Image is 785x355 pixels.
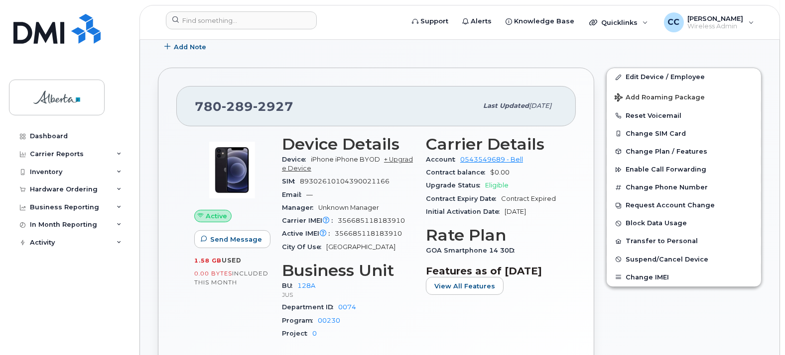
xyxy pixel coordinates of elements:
span: Add Note [174,42,206,52]
button: View All Features [426,277,504,295]
span: BU [282,282,297,289]
button: Send Message [194,230,270,248]
h3: Rate Plan [426,226,558,244]
span: 356685118183910 [338,217,405,224]
span: Send Message [210,235,262,244]
div: Colleen Chow [657,12,761,32]
span: GOA Smartphone 14 30D [426,247,520,254]
span: Wireless Admin [688,22,744,30]
button: Change Phone Number [607,178,761,196]
span: SIM [282,177,300,185]
span: Contract Expired [501,195,556,202]
span: Upgrade Status [426,181,485,189]
span: Account [426,156,460,163]
span: Manager [282,204,318,211]
button: Add Note [158,38,215,56]
span: 356685118183910 [335,230,402,237]
span: [PERSON_NAME] [688,14,744,22]
span: iPhone iPhone BYOD [311,156,380,163]
span: used [222,257,242,264]
span: Program [282,317,318,324]
button: Transfer to Personal [607,232,761,250]
a: 128A [297,282,315,289]
span: Alerts [471,16,492,26]
span: Initial Activation Date [426,208,505,215]
button: Add Roaming Package [607,87,761,107]
span: 780 [195,99,293,114]
span: Add Roaming Package [615,93,705,103]
button: Block Data Usage [607,214,761,232]
span: 1.58 GB [194,257,222,264]
p: JUS [282,290,414,299]
button: Change IMEI [607,268,761,286]
span: View All Features [434,281,495,291]
span: Email [282,191,306,198]
span: Eligible [485,181,509,189]
span: CC [668,16,680,28]
a: 0074 [338,303,356,311]
a: Alerts [455,11,499,31]
a: 00230 [318,317,340,324]
span: included this month [194,269,268,286]
span: Change Plan / Features [626,148,707,155]
span: 89302610104390021166 [300,177,390,185]
a: Support [405,11,455,31]
span: [DATE] [505,208,526,215]
span: Active [206,211,227,221]
h3: Features as of [DATE] [426,265,558,277]
span: Enable Call Forwarding [626,166,706,174]
span: [GEOGRAPHIC_DATA] [326,243,395,251]
h3: Device Details [282,135,414,153]
span: 2927 [253,99,293,114]
span: Device [282,156,311,163]
span: $0.00 [490,169,510,176]
span: Active IMEI [282,230,335,237]
span: Unknown Manager [318,204,379,211]
span: — [306,191,313,198]
button: Change Plan / Features [607,143,761,161]
span: Contract balance [426,169,490,176]
h3: Business Unit [282,262,414,279]
span: Carrier IMEI [282,217,338,224]
a: 0 [312,330,317,337]
span: Suspend/Cancel Device [626,256,708,263]
a: 0543549689 - Bell [460,156,523,163]
a: Knowledge Base [499,11,581,31]
span: 289 [222,99,253,114]
input: Find something... [166,11,317,29]
img: image20231002-3703462-15mqxqi.jpeg [202,140,262,200]
span: Project [282,330,312,337]
button: Enable Call Forwarding [607,161,761,178]
span: 0.00 Bytes [194,270,232,277]
span: Quicklinks [601,18,638,26]
span: City Of Use [282,243,326,251]
span: [DATE] [529,102,551,109]
button: Reset Voicemail [607,107,761,125]
button: Change SIM Card [607,125,761,143]
span: Support [420,16,448,26]
span: Knowledge Base [514,16,574,26]
button: Request Account Change [607,196,761,214]
h3: Carrier Details [426,135,558,153]
span: Contract Expiry Date [426,195,501,202]
span: Department ID [282,303,338,311]
button: Suspend/Cancel Device [607,251,761,268]
div: Quicklinks [582,12,655,32]
a: Edit Device / Employee [607,68,761,86]
span: Last updated [483,102,529,109]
